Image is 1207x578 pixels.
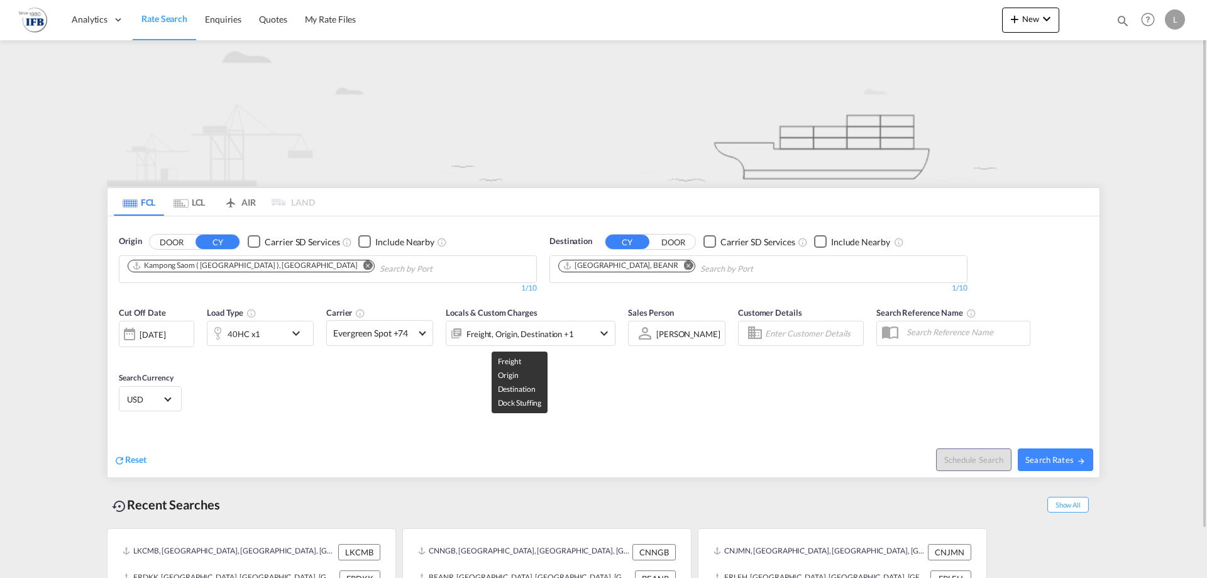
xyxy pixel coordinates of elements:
button: Remove [676,260,695,273]
input: Enter Customer Details [765,324,859,343]
div: CNNGB, Ningbo, China, Greater China & Far East Asia, Asia Pacific [418,544,629,560]
div: [PERSON_NAME] [656,329,720,339]
md-icon: Unchecked: Ignores neighbouring ports when fetching rates.Checked : Includes neighbouring ports w... [437,237,447,247]
div: CNNGB [632,544,676,560]
input: Search Reference Name [900,323,1030,342]
span: Analytics [72,13,107,26]
md-icon: Unchecked: Search for CY (Container Yard) services for all selected carriers.Checked : Search for... [798,237,808,247]
span: Carrier [326,308,365,318]
md-checkbox: Checkbox No Ink [703,235,795,248]
md-icon: icon-arrow-right [1077,457,1086,465]
div: 1/10 [549,283,967,294]
span: Origin [119,235,141,248]
span: Show All [1047,497,1089,513]
div: Include Nearby [831,236,890,248]
div: Kampong Saom ( Sihanoukville ), KHKOS [132,260,358,271]
span: Locals & Custom Charges [446,308,537,318]
span: Help [1137,9,1159,30]
span: Rate Search [141,13,187,24]
button: DOOR [150,235,194,249]
div: 1/10 [119,283,537,294]
div: Recent Searches [107,491,225,519]
div: L [1165,9,1185,30]
div: Freight Origin Destination Dock Stuffing [466,325,574,343]
div: [DATE] [140,329,165,340]
span: Cut Off Date [119,308,166,318]
md-icon: icon-chevron-down [1039,11,1054,26]
div: 40HC x1icon-chevron-down [207,321,314,346]
div: [DATE] [119,321,194,347]
span: My Rate Files [305,14,356,25]
md-icon: icon-magnify [1116,14,1130,28]
md-checkbox: Checkbox No Ink [814,235,890,248]
img: de31bbe0256b11eebba44b54815f083d.png [19,6,47,34]
span: Search Currency [119,373,174,382]
div: 40HC x1 [228,325,260,343]
md-checkbox: Checkbox No Ink [358,235,434,248]
md-datepicker: Select [119,346,128,363]
md-icon: icon-airplane [223,195,238,204]
div: LKCMB, Colombo, Sri Lanka, Indian Subcontinent, Asia Pacific [123,544,335,560]
span: Quotes [259,14,287,25]
div: LKCMB [338,544,380,560]
div: Include Nearby [375,236,434,248]
button: Note: By default Schedule search will only considerorigin ports, destination ports and cut off da... [936,448,1011,471]
md-icon: icon-backup-restore [112,499,127,514]
span: Load Type [207,308,256,318]
div: CNJMN [928,544,971,560]
input: Chips input. [380,259,499,279]
md-icon: The selected Trucker/Carrierwill be displayed in the rate results If the rates are from another f... [355,308,365,318]
span: USD [127,394,162,405]
div: Carrier SD Services [265,236,339,248]
md-icon: icon-plus 400-fg [1007,11,1022,26]
button: CY [605,235,649,249]
md-icon: Your search will be saved by the below given name [966,308,976,318]
span: Search Reference Name [876,308,976,318]
div: Carrier SD Services [720,236,795,248]
div: icon-refreshReset [114,453,146,467]
div: Antwerp, BEANR [563,260,678,271]
md-checkbox: Checkbox No Ink [248,235,339,248]
md-select: Select Currency: $ USDUnited States Dollar [126,390,175,408]
div: Freight Origin Destination Dock Stuffingicon-chevron-down [446,321,615,346]
md-pagination-wrapper: Use the left and right arrow keys to navigate between tabs [114,188,315,216]
button: Search Ratesicon-arrow-right [1018,448,1093,471]
md-icon: Unchecked: Ignores neighbouring ports when fetching rates.Checked : Includes neighbouring ports w... [894,237,904,247]
md-icon: icon-chevron-down [597,326,612,341]
span: New [1007,14,1054,24]
span: Destination [549,235,592,248]
div: OriginDOOR CY Checkbox No InkUnchecked: Search for CY (Container Yard) services for all selected ... [107,216,1100,477]
div: Help [1137,9,1165,31]
span: Sales Person [628,308,674,318]
button: icon-plus 400-fgNewicon-chevron-down [1002,8,1059,33]
span: Reset [125,454,146,465]
md-icon: icon-information-outline [246,308,256,318]
input: Chips input. [700,259,820,279]
div: icon-magnify [1116,14,1130,33]
div: CNJMN, Jiangmen, China, Greater China & Far East Asia, Asia Pacific [714,544,925,560]
md-tab-item: LCL [164,188,214,216]
div: Press delete to remove this chip. [563,260,681,271]
md-select: Sales Person: Louis Micoulaz [655,325,722,343]
md-icon: icon-chevron-down [289,326,310,341]
img: new-FCL.png [107,40,1100,186]
span: Search Rates [1025,455,1086,465]
md-tab-item: FCL [114,188,164,216]
span: Customer Details [738,308,802,318]
md-chips-wrap: Chips container. Use arrow keys to select chips. [556,256,825,279]
md-chips-wrap: Chips container. Use arrow keys to select chips. [126,256,504,279]
span: Evergreen Spot +74 [333,327,415,340]
button: CY [196,235,240,249]
md-tab-item: AIR [214,188,265,216]
div: Press delete to remove this chip. [132,260,360,271]
span: Freight Origin Destination Dock Stuffing [498,357,542,408]
span: Enquiries [205,14,241,25]
md-icon: Unchecked: Search for CY (Container Yard) services for all selected carriers.Checked : Search for... [342,237,352,247]
md-icon: icon-refresh [114,455,125,466]
button: Remove [355,260,374,273]
button: DOOR [651,235,695,249]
